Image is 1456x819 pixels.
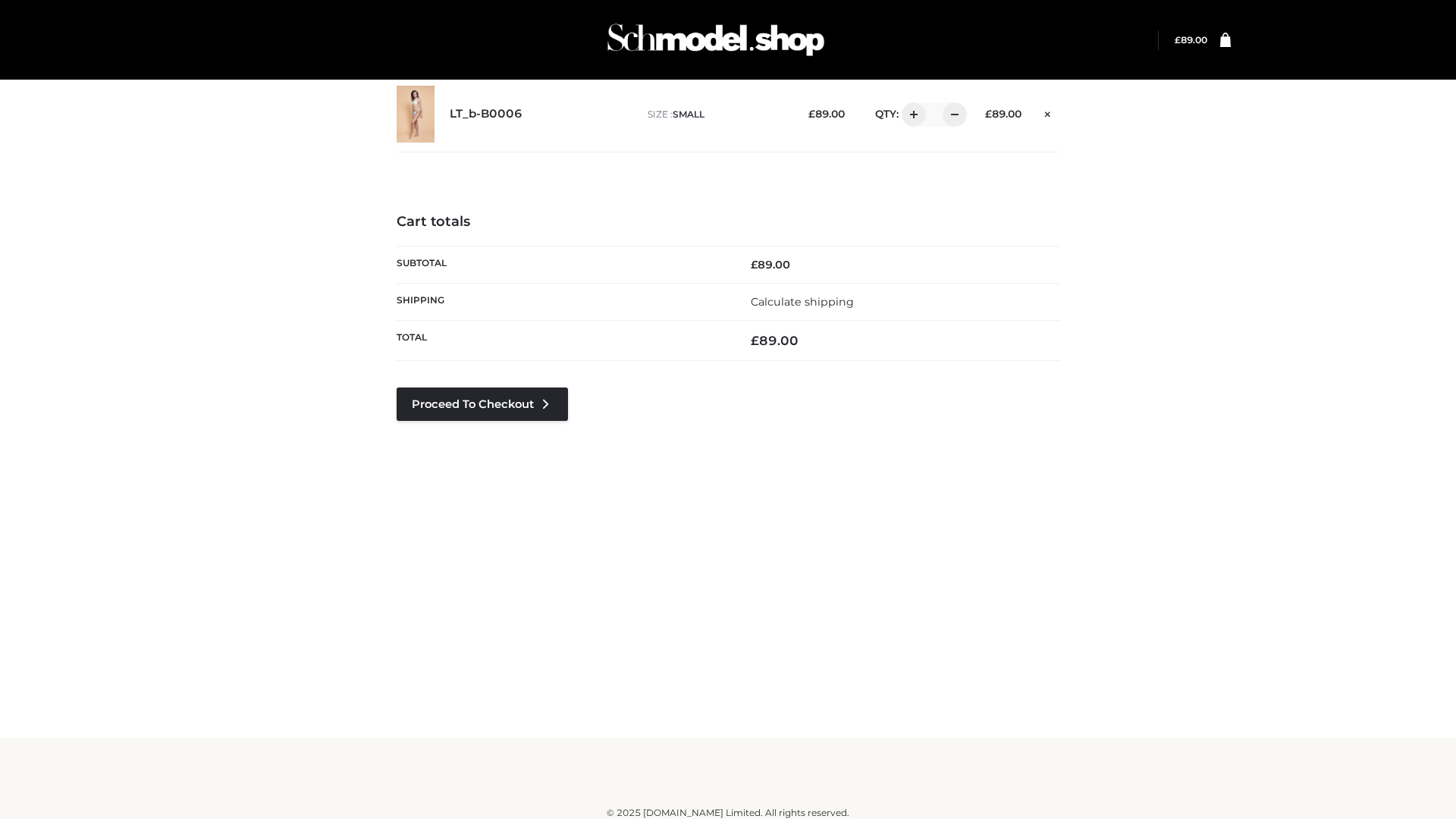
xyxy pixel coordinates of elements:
a: LT_b-B0006 [450,107,522,121]
a: £89.00 [1175,34,1207,45]
p: size : [648,108,785,121]
bdi: 89.00 [808,108,845,120]
span: £ [1175,34,1181,45]
th: Total [397,321,728,361]
h4: Cart totals [397,214,1059,231]
bdi: 89.00 [751,258,790,271]
a: Calculate shipping [751,295,854,309]
th: Shipping [397,283,728,320]
span: SMALL [673,108,704,120]
a: Remove this item [1037,102,1059,122]
span: £ [751,258,758,271]
div: QTY: [860,102,962,127]
bdi: 89.00 [1175,34,1207,45]
span: £ [751,333,759,348]
bdi: 89.00 [985,108,1021,120]
span: £ [808,108,815,120]
span: £ [985,108,992,120]
a: Proceed to Checkout [397,388,568,421]
th: Subtotal [397,246,728,283]
img: Schmodel Admin 964 [602,10,830,70]
bdi: 89.00 [751,333,799,348]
